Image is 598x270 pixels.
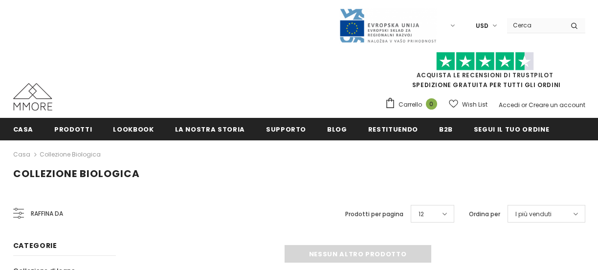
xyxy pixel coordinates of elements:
a: Casa [13,149,30,160]
a: Lookbook [113,118,154,140]
span: or [521,101,527,109]
span: Prodotti [54,125,92,134]
span: SPEDIZIONE GRATUITA PER TUTTI GLI ORDINI [385,56,585,89]
span: Carrello [399,100,422,110]
a: Casa [13,118,34,140]
span: 0 [426,98,437,110]
a: Carrello 0 [385,97,442,112]
img: Javni Razpis [339,8,437,44]
span: Wish List [462,100,487,110]
input: Search Site [507,18,563,32]
img: Casi MMORE [13,83,52,111]
a: B2B [439,118,453,140]
a: Blog [327,118,347,140]
a: Creare un account [529,101,585,109]
label: Prodotti per pagina [345,209,403,219]
span: Raffina da [31,208,63,219]
a: Segui il tuo ordine [474,118,549,140]
span: Categorie [13,241,57,250]
a: Acquista le recensioni di TrustPilot [417,71,554,79]
label: Ordina per [469,209,500,219]
span: supporto [266,125,306,134]
a: La nostra storia [175,118,245,140]
a: supporto [266,118,306,140]
span: Blog [327,125,347,134]
span: Casa [13,125,34,134]
a: Accedi [499,101,520,109]
span: Lookbook [113,125,154,134]
a: Javni Razpis [339,21,437,29]
span: La nostra storia [175,125,245,134]
span: USD [476,21,488,31]
img: Fidati di Pilot Stars [436,52,534,71]
span: Restituendo [368,125,418,134]
a: Prodotti [54,118,92,140]
span: Collezione biologica [13,167,140,180]
span: 12 [419,209,424,219]
span: B2B [439,125,453,134]
span: I più venduti [515,209,552,219]
a: Restituendo [368,118,418,140]
a: Collezione biologica [40,150,101,158]
a: Wish List [449,96,487,113]
span: Segui il tuo ordine [474,125,549,134]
